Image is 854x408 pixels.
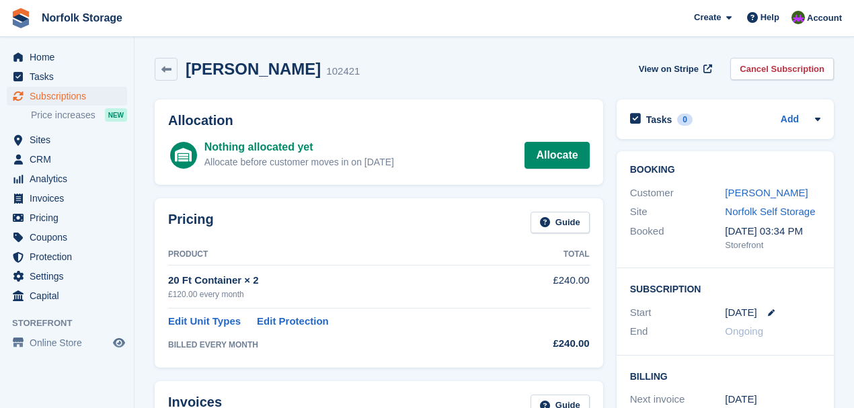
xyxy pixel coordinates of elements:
span: Coupons [30,228,110,247]
a: menu [7,189,127,208]
span: Price increases [31,109,95,122]
td: £240.00 [512,266,590,308]
span: Storefront [12,317,134,330]
span: Tasks [30,67,110,86]
a: Norfolk Self Storage [725,206,815,217]
time: 2025-09-02 00:00:00 UTC [725,305,756,321]
a: Edit Unit Types [168,314,241,329]
h2: Allocation [168,113,590,128]
div: Customer [630,186,726,201]
div: £120.00 every month [168,288,512,300]
span: CRM [30,150,110,169]
span: Create [694,11,721,24]
div: [DATE] 03:34 PM [725,224,820,239]
a: menu [7,150,127,169]
h2: Tasks [646,114,672,126]
span: Subscriptions [30,87,110,106]
img: Tom Pearson [791,11,805,24]
span: Ongoing [725,325,763,337]
div: 20 Ft Container × 2 [168,273,512,288]
a: Edit Protection [257,314,329,329]
span: Pricing [30,208,110,227]
span: View on Stripe [639,63,699,76]
a: Price increases NEW [31,108,127,122]
div: 0 [677,114,693,126]
a: menu [7,67,127,86]
span: Sites [30,130,110,149]
img: stora-icon-8386f47178a22dfd0bd8f6a31ec36ba5ce8667c1dd55bd0f319d3a0aa187defe.svg [11,8,31,28]
div: Storefront [725,239,820,252]
div: Next invoice [630,392,726,407]
a: Cancel Subscription [730,58,834,80]
h2: Billing [630,369,820,382]
h2: Pricing [168,212,214,234]
h2: Subscription [630,282,820,295]
a: [PERSON_NAME] [725,187,808,198]
a: menu [7,87,127,106]
span: Help [761,11,779,24]
a: menu [7,333,127,352]
span: Home [30,48,110,67]
a: menu [7,247,127,266]
span: Protection [30,247,110,266]
span: Analytics [30,169,110,188]
span: Online Store [30,333,110,352]
span: Capital [30,286,110,305]
div: [DATE] [725,392,820,407]
div: BILLED EVERY MONTH [168,339,512,351]
span: Account [807,11,842,25]
a: menu [7,286,127,305]
h2: Booking [630,165,820,175]
a: menu [7,169,127,188]
div: End [630,324,726,339]
div: NEW [105,108,127,122]
div: Booked [630,224,726,252]
th: Total [512,244,590,266]
a: menu [7,48,127,67]
a: Norfolk Storage [36,7,128,29]
div: £240.00 [512,336,590,352]
a: View on Stripe [633,58,715,80]
div: Allocate before customer moves in on [DATE] [204,155,394,169]
a: menu [7,267,127,286]
div: Start [630,305,726,321]
a: Guide [531,212,590,234]
th: Product [168,244,512,266]
a: Add [781,112,799,128]
a: menu [7,228,127,247]
span: Invoices [30,189,110,208]
a: menu [7,130,127,149]
h2: [PERSON_NAME] [186,60,321,78]
a: Allocate [525,142,589,169]
div: Nothing allocated yet [204,139,394,155]
a: Preview store [111,335,127,351]
span: Settings [30,267,110,286]
div: 102421 [326,64,360,79]
a: menu [7,208,127,227]
div: Site [630,204,726,220]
